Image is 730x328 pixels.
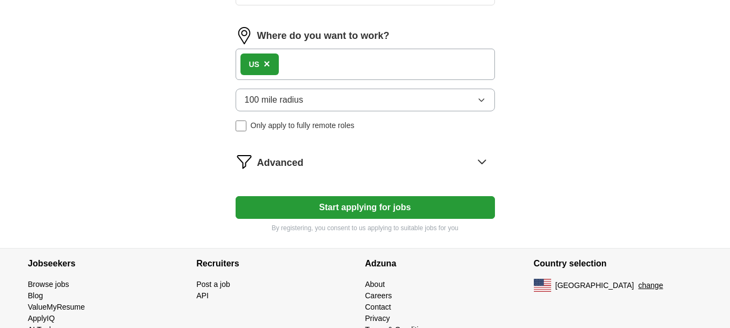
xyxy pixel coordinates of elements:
button: 100 mile radius [236,89,495,111]
span: × [264,58,270,70]
a: Privacy [365,314,390,323]
span: Advanced [257,156,304,170]
span: 100 mile radius [245,93,304,106]
a: Contact [365,303,391,311]
button: change [638,280,663,291]
a: API [197,291,209,300]
span: [GEOGRAPHIC_DATA] [555,280,634,291]
img: filter [236,153,253,170]
a: ValueMyResume [28,303,85,311]
p: By registering, you consent to us applying to suitable jobs for you [236,223,495,233]
button: Start applying for jobs [236,196,495,219]
a: Post a job [197,280,230,289]
a: Blog [28,291,43,300]
img: US flag [534,279,551,292]
input: Only apply to fully remote roles [236,121,246,131]
img: location.png [236,27,253,44]
a: Careers [365,291,392,300]
strong: US [249,60,259,69]
span: Only apply to fully remote roles [251,120,354,131]
h4: Country selection [534,249,702,279]
label: Where do you want to work? [257,29,390,43]
button: × [264,56,270,72]
a: Browse jobs [28,280,69,289]
a: About [365,280,385,289]
a: ApplyIQ [28,314,55,323]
